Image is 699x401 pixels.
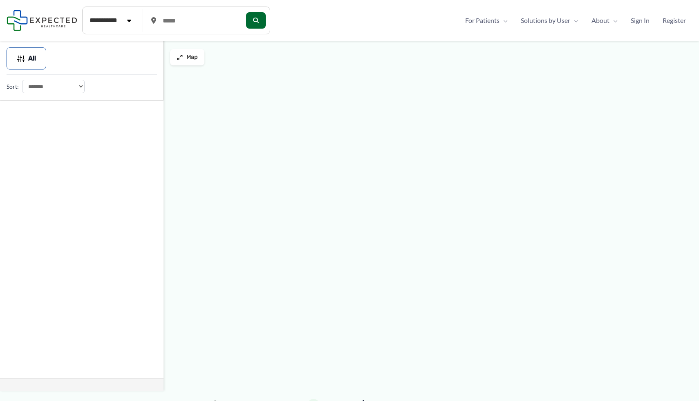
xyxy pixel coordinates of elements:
[170,49,204,65] button: Map
[17,54,25,63] img: Filter
[186,54,198,61] span: Map
[500,14,508,27] span: Menu Toggle
[7,10,77,31] img: Expected Healthcare Logo - side, dark font, small
[459,14,514,27] a: For PatientsMenu Toggle
[465,14,500,27] span: For Patients
[570,14,578,27] span: Menu Toggle
[521,14,570,27] span: Solutions by User
[631,14,650,27] span: Sign In
[514,14,585,27] a: Solutions by UserMenu Toggle
[585,14,624,27] a: AboutMenu Toggle
[609,14,618,27] span: Menu Toggle
[7,47,46,69] button: All
[591,14,609,27] span: About
[656,14,692,27] a: Register
[624,14,656,27] a: Sign In
[28,56,36,61] span: All
[663,14,686,27] span: Register
[177,54,183,60] img: Maximize
[7,81,19,92] label: Sort:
